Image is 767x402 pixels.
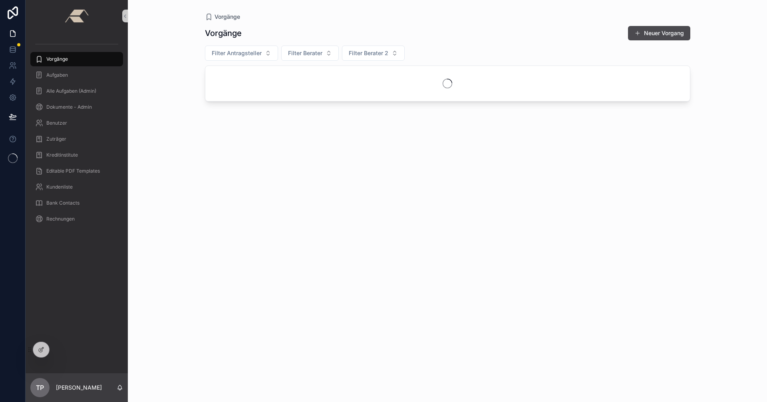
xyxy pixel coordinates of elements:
[205,28,242,39] h1: Vorgänge
[628,26,690,40] button: Neuer Vorgang
[56,384,102,392] p: [PERSON_NAME]
[46,56,68,62] span: Vorgänge
[30,212,123,226] a: Rechnungen
[30,180,123,194] a: Kundenliste
[30,132,123,146] a: Zuträger
[30,164,123,178] a: Editable PDF Templates
[212,49,262,57] span: Filter Antragsteller
[342,46,405,61] button: Select Button
[288,49,322,57] span: Filter Berater
[46,168,100,174] span: Editable PDF Templates
[30,68,123,82] a: Aufgaben
[46,136,66,142] span: Zuträger
[30,116,123,130] a: Benutzer
[46,72,68,78] span: Aufgaben
[36,383,44,392] span: TP
[30,196,123,210] a: Bank Contacts
[30,148,123,162] a: Kreditinstitute
[30,52,123,66] a: Vorgänge
[30,100,123,114] a: Dokumente - Admin
[46,216,75,222] span: Rechnungen
[46,200,79,206] span: Bank Contacts
[215,13,240,21] span: Vorgänge
[205,13,240,21] a: Vorgänge
[46,152,78,158] span: Kreditinstitute
[65,10,88,22] img: App logo
[30,84,123,98] a: Alle Aufgaben (Admin)
[349,49,388,57] span: Filter Berater 2
[26,32,128,237] div: scrollable content
[46,184,73,190] span: Kundenliste
[46,104,92,110] span: Dokumente - Admin
[46,120,67,126] span: Benutzer
[46,88,96,94] span: Alle Aufgaben (Admin)
[205,46,278,61] button: Select Button
[281,46,339,61] button: Select Button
